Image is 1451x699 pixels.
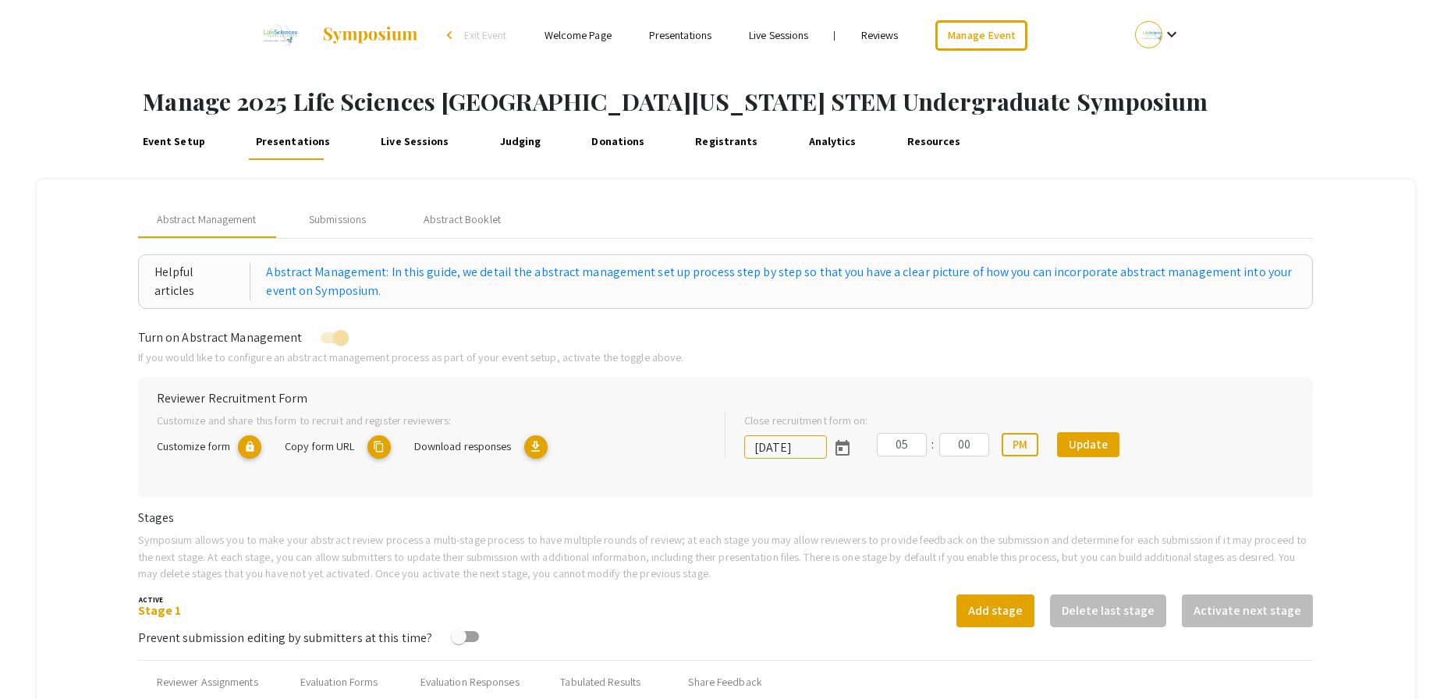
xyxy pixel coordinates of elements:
[300,674,378,690] div: Evaluation Forms
[378,122,453,160] a: Live Sessions
[744,412,868,429] label: Close recruitment form on:
[1119,17,1197,52] button: Expand account dropdown
[545,28,612,42] a: Welcome Page
[956,594,1034,627] button: Add stage
[560,674,640,690] div: Tabulated Results
[1057,432,1119,457] button: Update
[157,211,257,228] span: Abstract Management
[266,263,1297,300] a: Abstract Management: In this guide, we detail the abstract management set up process step by step...
[588,122,648,160] a: Donations
[321,26,419,44] img: Symposium by ForagerOne
[414,438,512,453] span: Download responses
[252,122,334,160] a: Presentations
[827,432,858,463] button: Open calendar
[143,87,1451,115] h1: Manage 2025 Life Sciences [GEOGRAPHIC_DATA][US_STATE] STEM Undergraduate Symposium
[447,30,456,40] div: arrow_back_ios
[861,28,899,42] a: Reviews
[254,16,306,55] img: 2025 Life Sciences South Florida STEM Undergraduate Symposium
[138,531,1314,582] p: Symposium allows you to make your abstract review process a multi-stage process to have multiple ...
[877,433,927,456] input: Hours
[1050,594,1166,627] button: Delete last stage
[238,435,261,459] mat-icon: lock
[157,438,230,453] span: Customize form
[496,122,545,160] a: Judging
[827,28,842,42] li: |
[157,391,1295,406] h6: Reviewer Recruitment Form
[138,510,1314,525] h6: Stages
[138,602,182,619] a: Stage 1
[649,28,711,42] a: Presentations
[154,263,251,300] div: Helpful articles
[367,435,391,459] mat-icon: copy URL
[157,674,258,690] div: Reviewer Assignments
[903,122,964,160] a: Resources
[138,630,432,646] span: Prevent submission editing by submitters at this time?
[1182,594,1313,627] button: Activate next stage
[805,122,860,160] a: Analytics
[138,349,1314,366] p: If you would like to configure an abstract management process as part of your event setup, activa...
[309,211,366,228] div: Submissions
[692,122,761,160] a: Registrants
[749,28,808,42] a: Live Sessions
[939,433,989,456] input: Minutes
[285,438,354,453] span: Copy form URL
[927,435,939,454] div: :
[688,674,761,690] div: Share Feedback
[464,28,507,42] span: Exit Event
[157,412,700,429] p: Customize and share this form to recruit and register reviewers:
[420,674,520,690] div: Evaluation Responses
[138,329,303,346] span: Turn on Abstract Management
[1002,433,1038,456] button: PM
[139,122,208,160] a: Event Setup
[424,211,501,228] div: Abstract Booklet
[935,20,1027,51] a: Manage Event
[254,16,419,55] a: 2025 Life Sciences South Florida STEM Undergraduate Symposium
[524,435,548,459] mat-icon: Export responses
[1162,25,1181,44] mat-icon: Expand account dropdown
[12,629,66,687] iframe: Chat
